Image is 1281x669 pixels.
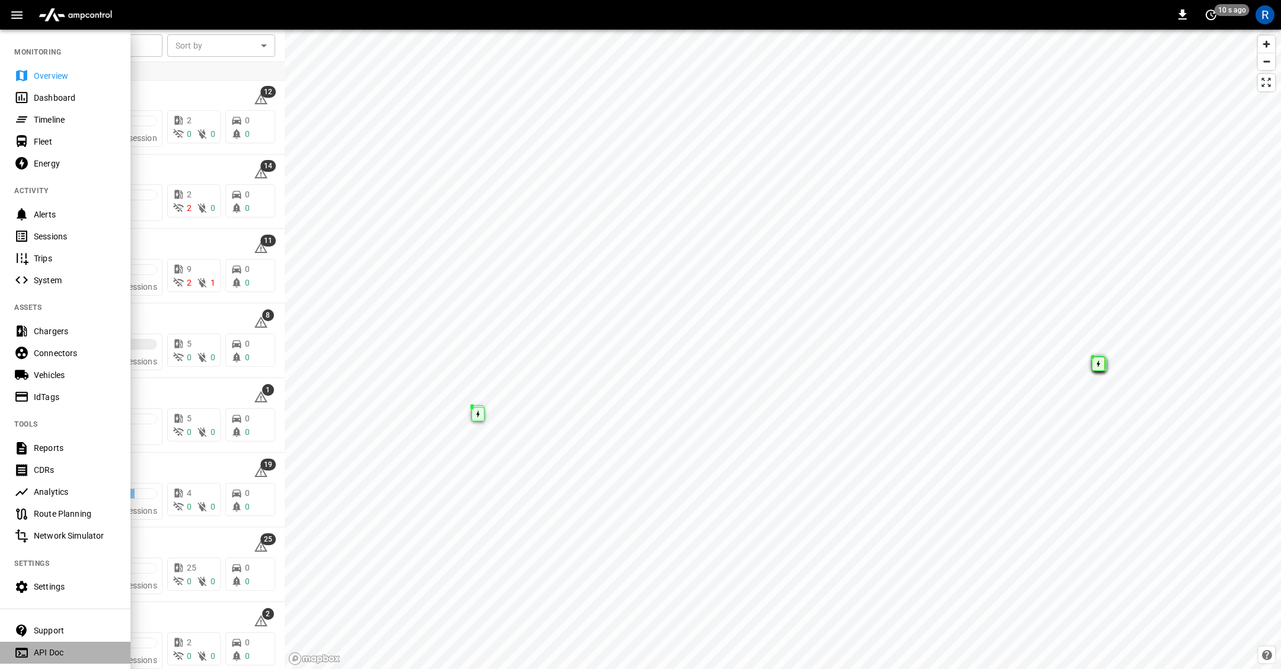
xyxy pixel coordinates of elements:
div: System [34,274,116,286]
div: Route Planning [34,508,116,520]
div: Vehicles [34,369,116,381]
div: profile-icon [1255,5,1274,24]
div: Settings [34,581,116,593]
div: Dashboard [34,92,116,104]
div: Reports [34,442,116,454]
div: IdTags [34,391,116,403]
div: Trips [34,252,116,264]
img: ampcontrol.io logo [34,4,117,26]
div: Alerts [34,209,116,220]
div: Fleet [34,136,116,148]
span: 10 s ago [1215,4,1250,16]
div: Chargers [34,325,116,337]
div: Network Simulator [34,530,116,542]
div: Connectors [34,347,116,359]
div: Overview [34,70,116,82]
div: API Doc [34,646,116,658]
div: Timeline [34,114,116,126]
div: CDRs [34,464,116,476]
div: Support [34,625,116,636]
div: Analytics [34,486,116,498]
div: Energy [34,158,116,169]
button: set refresh interval [1202,5,1221,24]
div: Sessions [34,231,116,242]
